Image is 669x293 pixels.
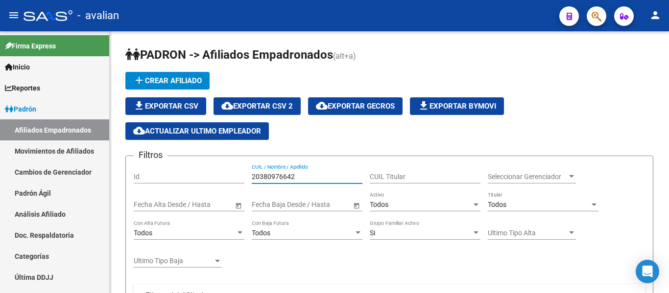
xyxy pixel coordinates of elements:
[133,100,145,112] mat-icon: file_download
[351,200,361,210] button: Open calendar
[333,51,356,61] span: (alt+a)
[252,201,287,209] input: Fecha inicio
[221,100,233,112] mat-icon: cloud_download
[178,201,226,209] input: Fecha fin
[488,229,567,237] span: Ultimo Tipo Alta
[370,201,388,208] span: Todos
[649,9,661,21] mat-icon: person
[125,97,206,115] button: Exportar CSV
[233,200,243,210] button: Open calendar
[125,48,333,62] span: PADRON -> Afiliados Empadronados
[5,104,36,114] span: Padrón
[410,97,504,115] button: Exportar Bymovi
[134,257,213,265] span: Ultimo Tipo Baja
[133,127,261,135] span: Actualizar ultimo Empleador
[418,100,430,112] mat-icon: file_download
[133,102,198,111] span: Exportar CSV
[125,122,269,140] button: Actualizar ultimo Empleador
[214,97,301,115] button: Exportar CSV 2
[296,201,344,209] input: Fecha fin
[488,201,506,208] span: Todos
[134,201,169,209] input: Fecha inicio
[133,74,145,86] mat-icon: add
[134,229,152,237] span: Todos
[316,102,395,111] span: Exportar GECROS
[252,229,270,237] span: Todos
[488,173,567,181] span: Seleccionar Gerenciador
[8,9,20,21] mat-icon: menu
[308,97,403,115] button: Exportar GECROS
[125,72,210,90] button: Crear Afiliado
[133,76,202,85] span: Crear Afiliado
[636,260,659,283] div: Open Intercom Messenger
[221,102,293,111] span: Exportar CSV 2
[5,62,30,72] span: Inicio
[5,83,40,93] span: Reportes
[418,102,496,111] span: Exportar Bymovi
[316,100,328,112] mat-icon: cloud_download
[133,125,145,136] mat-icon: cloud_download
[5,41,56,51] span: Firma Express
[77,5,119,26] span: - avalian
[370,229,375,237] span: Si
[134,148,167,162] h3: Filtros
